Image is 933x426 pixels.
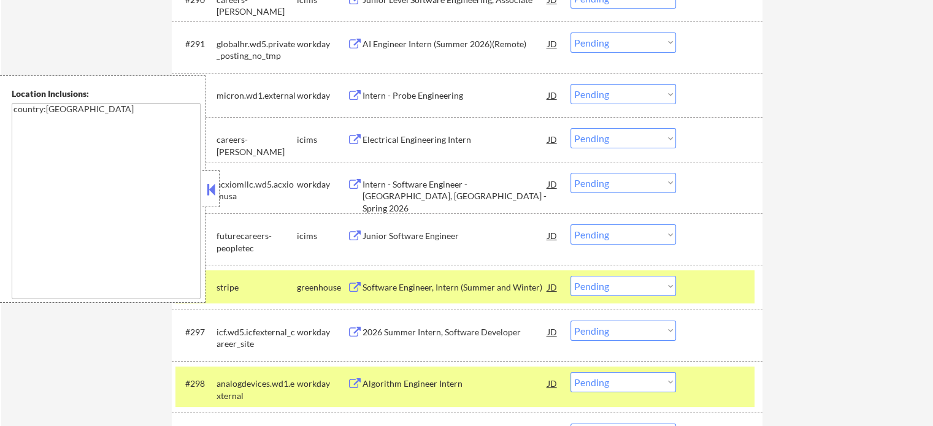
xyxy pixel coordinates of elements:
div: Electrical Engineering Intern [363,134,548,146]
div: #297 [185,326,207,338]
div: micron.wd1.external [217,89,297,102]
div: analogdevices.wd1.external [217,378,297,401]
div: workday [297,378,347,390]
div: JD [547,321,559,343]
div: workday [297,178,347,191]
div: futurecareers-peopletec [217,230,297,254]
div: Intern - Probe Engineering [363,89,548,102]
div: Software Engineer, Intern (Summer and Winter) [363,281,548,294]
div: #291 [185,38,207,50]
div: 2026 Summer Intern, Software Developer [363,326,548,338]
div: workday [297,326,347,338]
div: Location Inclusions: [12,88,201,100]
div: greenhouse [297,281,347,294]
div: AI Engineer Intern (Summer 2026)(Remote) [363,38,548,50]
div: icims [297,230,347,242]
div: icims [297,134,347,146]
div: globalhr.wd5.private_posting_no_tmp [217,38,297,62]
div: Junior Software Engineer [363,230,548,242]
div: stripe [217,281,297,294]
div: Intern - Software Engineer - [GEOGRAPHIC_DATA], [GEOGRAPHIC_DATA] - Spring 2026 [363,178,548,215]
div: workday [297,38,347,50]
div: JD [547,224,559,246]
div: JD [547,32,559,55]
div: JD [547,276,559,298]
div: icf.wd5.icfexternal_career_site [217,326,297,350]
div: JD [547,173,559,195]
div: workday [297,89,347,102]
div: #298 [185,378,207,390]
div: JD [547,84,559,106]
div: Algorithm Engineer Intern [363,378,548,390]
div: careers-[PERSON_NAME] [217,134,297,158]
div: JD [547,128,559,150]
div: JD [547,372,559,394]
div: acxiomllc.wd5.acxiomusa [217,178,297,202]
